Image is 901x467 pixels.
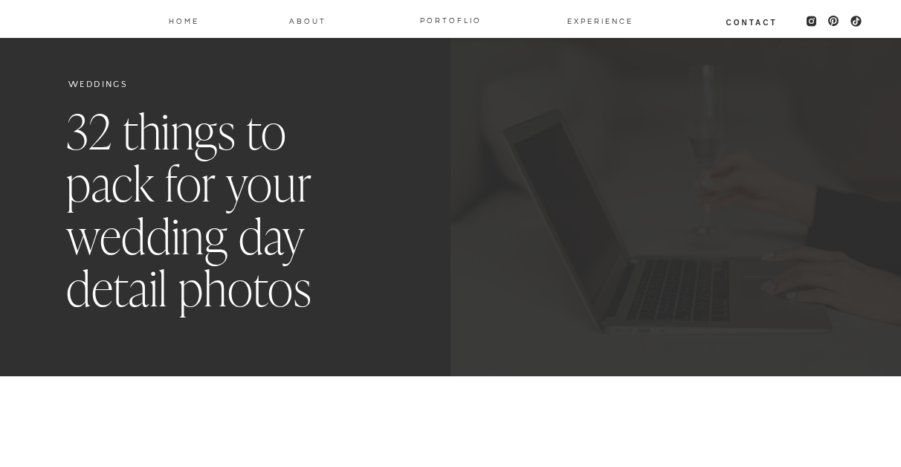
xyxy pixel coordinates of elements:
h1: 32 things to pack for your wedding day detail photos [66,107,380,317]
a: Contact [725,16,778,28]
a: EXPERIENCE [567,14,621,26]
a: Home [167,14,200,26]
a: About [288,14,327,26]
a: Weddings [68,80,128,89]
a: PORTOFLIO [414,13,488,25]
